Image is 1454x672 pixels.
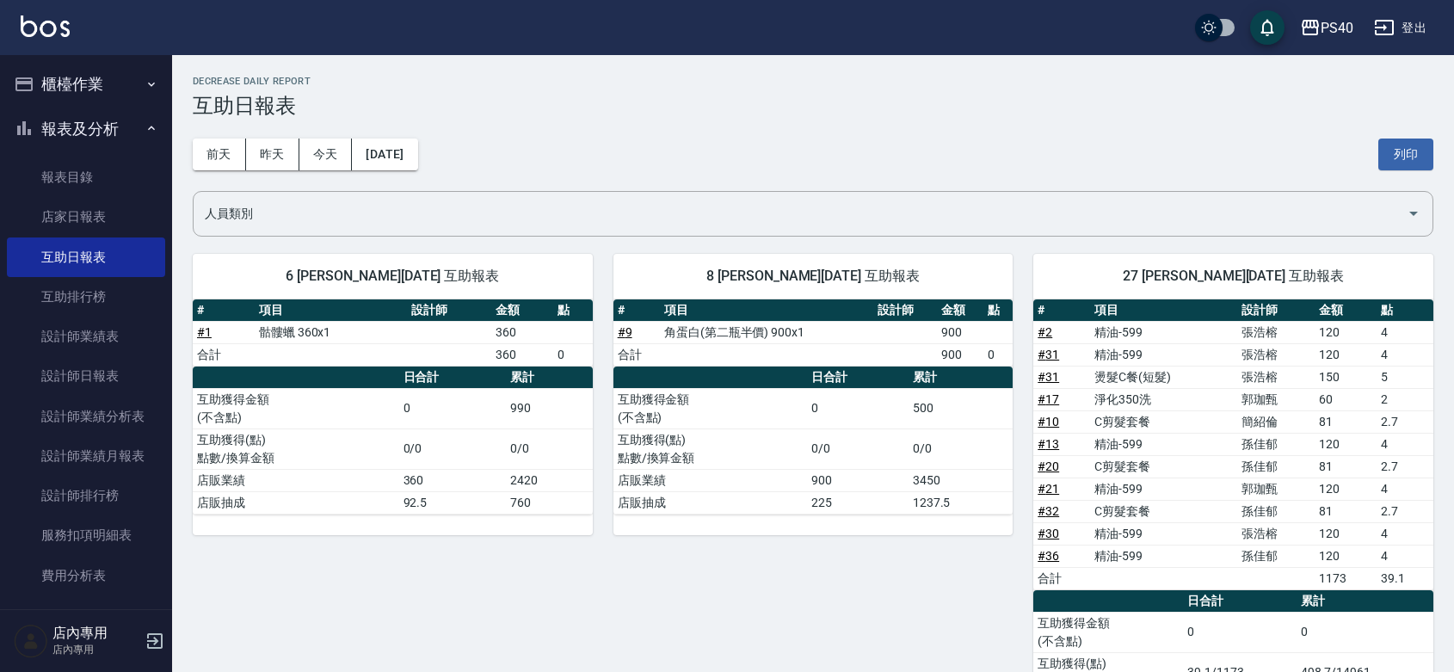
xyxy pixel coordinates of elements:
[1377,366,1433,388] td: 5
[506,367,593,389] th: 累計
[937,321,983,343] td: 900
[1237,388,1315,410] td: 郭珈甄
[1090,388,1237,410] td: 淨化350洗
[1377,299,1433,322] th: 點
[807,388,908,428] td: 0
[399,469,507,491] td: 360
[1237,366,1315,388] td: 張浩榕
[7,356,165,396] a: 設計師日報表
[7,107,165,151] button: 報表及分析
[1378,139,1433,170] button: 列印
[14,624,48,658] img: Person
[1377,343,1433,366] td: 4
[873,299,937,322] th: 設計師
[1033,299,1433,590] table: a dense table
[807,491,908,514] td: 225
[1237,433,1315,455] td: 孫佳郁
[7,317,165,356] a: 設計師業績表
[7,602,165,647] button: 客戶管理
[1183,612,1297,652] td: 0
[1237,410,1315,433] td: 簡紹倫
[407,299,491,322] th: 設計師
[1038,527,1059,540] a: #30
[1038,325,1052,339] a: #2
[1038,415,1059,428] a: #10
[1033,612,1183,652] td: 互助獲得金額 (不含點)
[1377,522,1433,545] td: 4
[193,299,255,322] th: #
[1315,545,1377,567] td: 120
[1377,455,1433,478] td: 2.7
[937,343,983,366] td: 900
[909,491,1013,514] td: 1237.5
[613,299,1013,367] table: a dense table
[193,367,593,515] table: a dense table
[352,139,417,170] button: [DATE]
[193,491,399,514] td: 店販抽成
[1321,17,1353,39] div: PS40
[193,76,1433,87] h2: Decrease Daily Report
[1090,478,1237,500] td: 精油-599
[613,491,808,514] td: 店販抽成
[7,277,165,317] a: 互助排行榜
[1090,545,1237,567] td: 精油-599
[213,268,572,285] span: 6 [PERSON_NAME][DATE] 互助報表
[1237,299,1315,322] th: 設計師
[553,343,592,366] td: 0
[613,388,808,428] td: 互助獲得金額 (不含點)
[613,469,808,491] td: 店販業績
[634,268,993,285] span: 8 [PERSON_NAME][DATE] 互助報表
[807,367,908,389] th: 日合計
[1038,437,1059,451] a: #13
[7,197,165,237] a: 店家日報表
[1090,366,1237,388] td: 燙髮C餐(短髮)
[1315,567,1377,589] td: 1173
[1367,12,1433,44] button: 登出
[1038,482,1059,496] a: #21
[200,199,1400,229] input: 人員名稱
[1315,455,1377,478] td: 81
[52,625,140,642] h5: 店內專用
[1090,343,1237,366] td: 精油-599
[1038,348,1059,361] a: #31
[1315,388,1377,410] td: 60
[937,299,983,322] th: 金額
[7,515,165,555] a: 服務扣項明細表
[1090,522,1237,545] td: 精油-599
[660,321,873,343] td: 角蛋白(第二瓶半價) 900x1
[613,367,1013,515] table: a dense table
[613,299,660,322] th: #
[1315,500,1377,522] td: 81
[193,469,399,491] td: 店販業績
[1377,567,1433,589] td: 39.1
[1377,433,1433,455] td: 4
[1237,343,1315,366] td: 張浩榕
[193,388,399,428] td: 互助獲得金額 (不含點)
[7,62,165,107] button: 櫃檯作業
[613,428,808,469] td: 互助獲得(點) 點數/換算金額
[1090,321,1237,343] td: 精油-599
[1297,612,1433,652] td: 0
[7,157,165,197] a: 報表目錄
[1377,410,1433,433] td: 2.7
[909,388,1013,428] td: 500
[909,367,1013,389] th: 累計
[1054,268,1413,285] span: 27 [PERSON_NAME][DATE] 互助報表
[1237,455,1315,478] td: 孫佳郁
[1090,410,1237,433] td: C剪髮套餐
[7,436,165,476] a: 設計師業績月報表
[193,299,593,367] table: a dense table
[1315,299,1377,322] th: 金額
[197,325,212,339] a: #1
[1377,388,1433,410] td: 2
[1315,478,1377,500] td: 120
[491,299,553,322] th: 金額
[1297,590,1433,613] th: 累計
[1237,522,1315,545] td: 張浩榕
[1315,410,1377,433] td: 81
[1038,370,1059,384] a: #31
[7,556,165,595] a: 費用分析表
[660,299,873,322] th: 項目
[52,642,140,657] p: 店內專用
[807,428,908,469] td: 0/0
